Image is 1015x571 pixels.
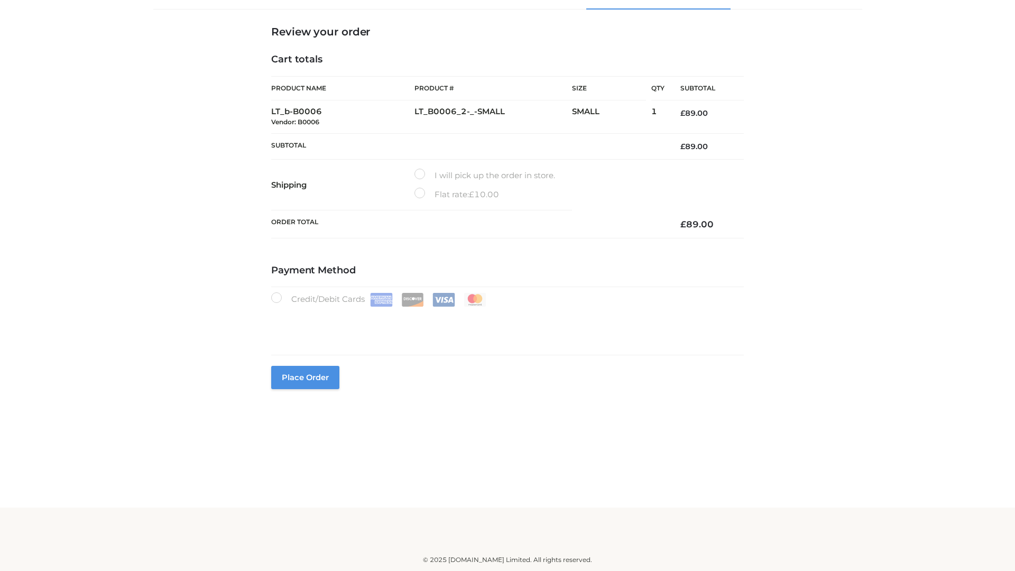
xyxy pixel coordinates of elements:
label: Flat rate: [414,188,499,201]
span: £ [680,108,685,118]
bdi: 89.00 [680,142,708,151]
span: £ [680,142,685,151]
span: £ [469,189,474,199]
small: Vendor: B0006 [271,118,319,126]
iframe: Secure payment input frame [269,305,742,343]
span: £ [680,219,686,229]
label: Credit/Debit Cards [271,292,487,307]
th: Size [572,77,646,100]
td: LT_b-B0006 [271,100,414,134]
th: Order Total [271,210,665,238]
th: Subtotal [271,133,665,159]
div: © 2025 [DOMAIN_NAME] Limited. All rights reserved. [157,555,858,565]
th: Qty [651,76,665,100]
button: Place order [271,366,339,389]
img: Amex [370,293,393,307]
h4: Cart totals [271,54,744,66]
th: Shipping [271,160,414,210]
img: Discover [401,293,424,307]
td: 1 [651,100,665,134]
img: Mastercard [464,293,486,307]
bdi: 89.00 [680,219,714,229]
td: SMALL [572,100,651,134]
bdi: 89.00 [680,108,708,118]
h3: Review your order [271,25,744,38]
label: I will pick up the order in store. [414,169,555,182]
th: Product # [414,76,572,100]
td: LT_B0006_2-_-SMALL [414,100,572,134]
th: Subtotal [665,77,744,100]
bdi: 10.00 [469,189,499,199]
h4: Payment Method [271,265,744,277]
img: Visa [432,293,455,307]
th: Product Name [271,76,414,100]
